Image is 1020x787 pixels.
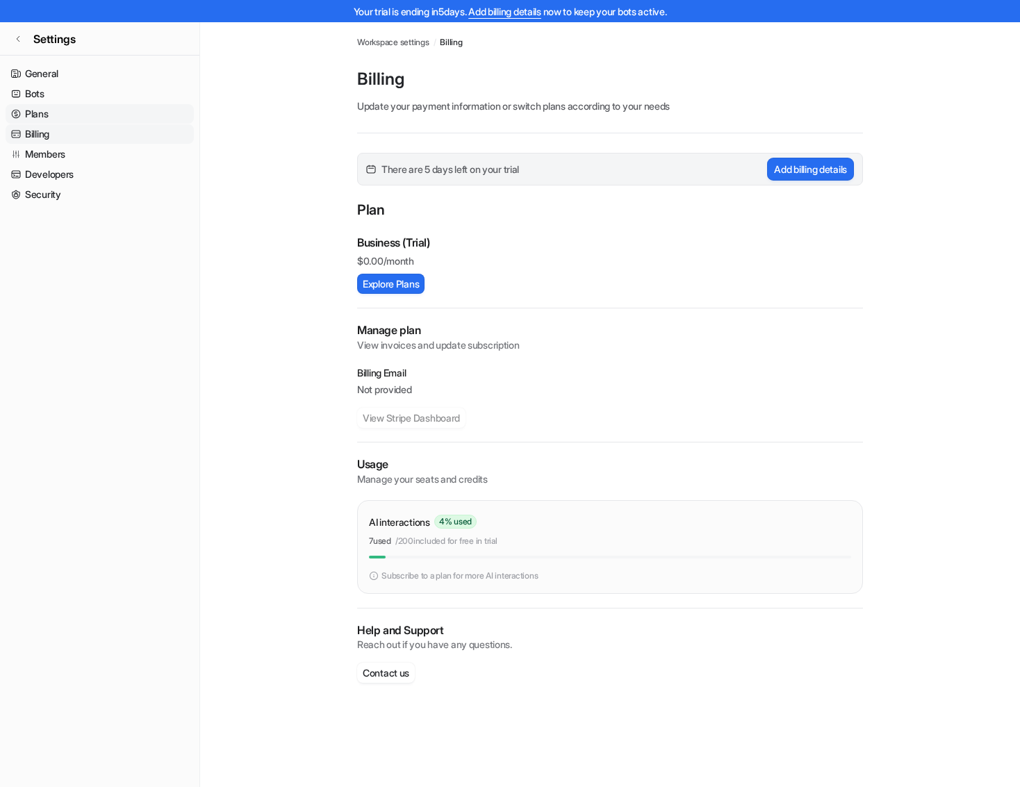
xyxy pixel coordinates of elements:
[381,570,538,582] p: Subscribe to a plan for more AI interactions
[6,144,194,164] a: Members
[357,472,863,486] p: Manage your seats and credits
[6,104,194,124] a: Plans
[468,6,541,17] a: Add billing details
[357,338,863,352] p: View invoices and update subscription
[381,162,519,176] span: There are 5 days left on your trial
[33,31,76,47] span: Settings
[357,622,863,638] p: Help and Support
[366,165,376,174] img: calender-icon.svg
[357,456,863,472] p: Usage
[6,84,194,103] a: Bots
[357,99,863,113] p: Update your payment information or switch plans according to your needs
[434,515,477,529] span: 4 % used
[357,383,863,397] p: Not provided
[357,322,863,338] h2: Manage plan
[357,36,429,49] a: Workspace settings
[369,535,391,547] p: 7 used
[357,366,863,380] p: Billing Email
[6,64,194,83] a: General
[357,254,863,268] p: $ 0.00/month
[6,185,194,204] a: Security
[440,36,462,49] a: Billing
[357,638,863,652] p: Reach out if you have any questions.
[6,165,194,184] a: Developers
[357,274,425,294] button: Explore Plans
[357,408,466,428] button: View Stripe Dashboard
[6,124,194,144] a: Billing
[357,199,863,223] p: Plan
[357,234,430,251] p: Business (Trial)
[395,535,497,547] p: / 200 included for free in trial
[369,515,430,529] p: AI interactions
[357,68,863,90] p: Billing
[357,663,415,683] button: Contact us
[434,36,436,49] span: /
[767,158,854,181] button: Add billing details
